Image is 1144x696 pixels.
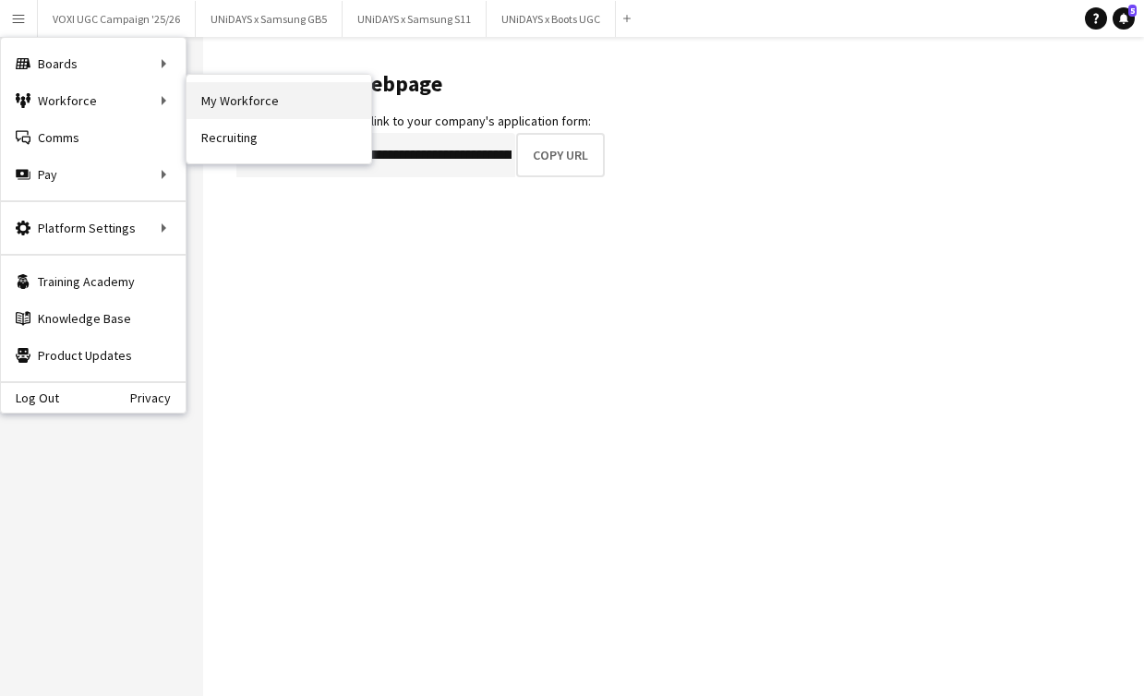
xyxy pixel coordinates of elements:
button: UNiDAYS x Samsung S11 [343,1,487,37]
div: Boards [1,45,186,82]
a: Training Academy [1,263,186,300]
a: My Workforce [187,82,371,119]
a: Product Updates [1,337,186,374]
div: Workforce [1,82,186,119]
a: Knowledge Base [1,300,186,337]
a: Log Out [1,390,59,405]
a: Comms [1,119,186,156]
a: Recruiting [187,119,371,156]
h1: Application webpage [235,70,605,98]
div: Pay [1,156,186,193]
button: VOXI UGC Campaign '25/26 [38,1,196,37]
button: Copy URL [516,133,605,177]
button: UNiDAYS x Boots UGC [487,1,616,37]
div: Platform Settings [1,210,186,246]
div: Copy this URL to share a link to your company's application form: [235,113,605,129]
span: 5 [1128,5,1137,17]
a: Privacy [130,390,186,405]
a: 5 [1113,7,1135,30]
button: UNiDAYS x Samsung GB5 [196,1,343,37]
